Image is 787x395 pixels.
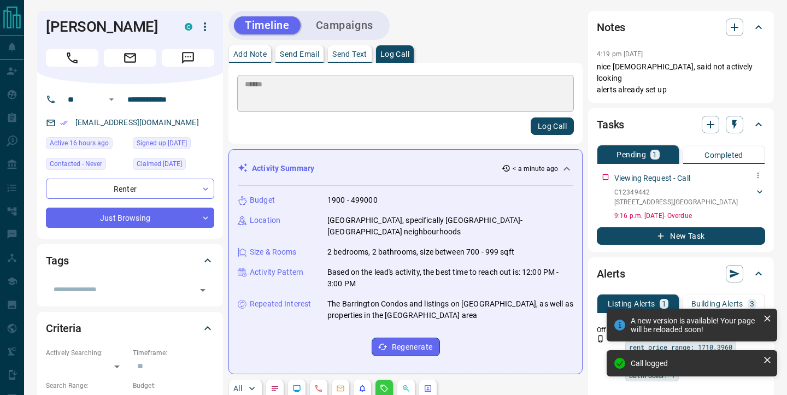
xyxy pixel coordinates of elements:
[46,315,214,341] div: Criteria
[133,348,214,358] p: Timeframe:
[46,208,214,228] div: Just Browsing
[46,247,214,274] div: Tags
[250,246,297,258] p: Size & Rooms
[60,119,68,127] svg: Email Verified
[238,158,573,179] div: Activity Summary< a minute ago
[75,118,199,127] a: [EMAIL_ADDRESS][DOMAIN_NAME]
[597,265,625,282] h2: Alerts
[137,138,187,149] span: Signed up [DATE]
[104,49,156,67] span: Email
[250,298,311,310] p: Repeated Interest
[46,18,168,36] h1: [PERSON_NAME]
[133,158,214,173] div: Tue May 21 2024
[327,215,573,238] p: [GEOGRAPHIC_DATA], specifically [GEOGRAPHIC_DATA]-[GEOGRAPHIC_DATA] neighbourhoods
[614,211,765,221] p: 9:16 p.m. [DATE] - Overdue
[50,158,102,169] span: Contacted - Never
[46,381,127,391] p: Search Range:
[250,215,280,226] p: Location
[614,187,738,197] p: C12349442
[616,151,646,158] p: Pending
[292,384,301,393] svg: Lead Browsing Activity
[597,325,619,335] p: Off
[597,261,765,287] div: Alerts
[597,61,765,96] p: nice [DEMOGRAPHIC_DATA], said not actively looking alerts already set up
[305,16,384,34] button: Campaigns
[46,179,214,199] div: Renter
[332,50,367,58] p: Send Text
[137,158,182,169] span: Claimed [DATE]
[233,385,242,392] p: All
[327,267,573,290] p: Based on the lead's activity, the best time to reach out is: 12:00 PM - 3:00 PM
[46,252,68,269] h2: Tags
[704,151,743,159] p: Completed
[133,137,214,152] div: Thu Mar 23 2023
[162,49,214,67] span: Message
[653,151,657,158] p: 1
[597,50,643,58] p: 4:19 pm [DATE]
[46,137,127,152] div: Sun Aug 17 2025
[750,300,754,308] p: 3
[691,300,743,308] p: Building Alerts
[631,316,759,334] div: A new version is available! Your page will be reloaded soon!
[234,16,301,34] button: Timeline
[358,384,367,393] svg: Listing Alerts
[185,23,192,31] div: condos.ca
[46,348,127,358] p: Actively Searching:
[133,381,214,391] p: Budget:
[105,93,118,106] button: Open
[597,111,765,138] div: Tasks
[46,49,98,67] span: Call
[372,338,440,356] button: Regenerate
[336,384,345,393] svg: Emails
[597,227,765,245] button: New Task
[195,282,210,298] button: Open
[614,185,765,209] div: C12349442[STREET_ADDRESS],[GEOGRAPHIC_DATA]
[280,50,319,58] p: Send Email
[380,384,389,393] svg: Requests
[614,173,690,184] p: Viewing Request - Call
[614,197,738,207] p: [STREET_ADDRESS] , [GEOGRAPHIC_DATA]
[513,164,558,174] p: < a minute ago
[380,50,409,58] p: Log Call
[531,117,574,135] button: Log Call
[597,335,604,343] svg: Push Notification Only
[46,320,81,337] h2: Criteria
[597,14,765,40] div: Notes
[608,300,655,308] p: Listing Alerts
[250,267,303,278] p: Activity Pattern
[233,50,267,58] p: Add Note
[631,359,759,368] div: Call logged
[402,384,410,393] svg: Opportunities
[597,19,625,36] h2: Notes
[271,384,279,393] svg: Notes
[314,384,323,393] svg: Calls
[662,300,666,308] p: 1
[327,194,378,206] p: 1900 - 499000
[50,138,109,149] span: Active 16 hours ago
[250,194,275,206] p: Budget
[252,163,314,174] p: Activity Summary
[327,298,573,321] p: The Barrington Condos and listings on [GEOGRAPHIC_DATA], as well as properties in the [GEOGRAPHIC...
[424,384,432,393] svg: Agent Actions
[597,116,624,133] h2: Tasks
[327,246,514,258] p: 2 bedrooms, 2 bathrooms, size between 700 - 999 sqft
